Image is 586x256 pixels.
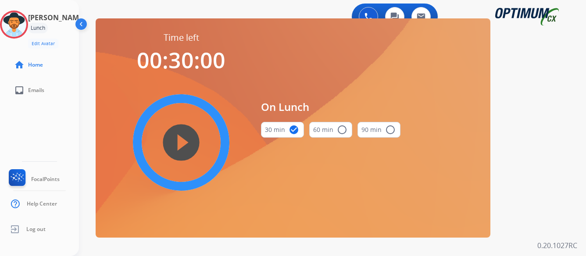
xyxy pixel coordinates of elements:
mat-icon: inbox [14,85,25,96]
span: 00:30:00 [137,45,225,75]
button: 90 min [357,122,400,138]
p: 0.20.1027RC [537,240,577,251]
span: Help Center [27,200,57,207]
button: 30 min [261,122,304,138]
span: On Lunch [261,99,400,115]
mat-icon: check_circle [289,124,299,135]
mat-icon: play_circle_filled [176,137,186,148]
span: FocalPoints [31,176,60,183]
button: 60 min [309,122,352,138]
span: Log out [26,226,46,233]
img: avatar [2,12,26,37]
a: FocalPoints [7,169,60,189]
h3: [PERSON_NAME] [28,12,85,23]
mat-icon: home [14,60,25,70]
span: Time left [164,32,199,44]
div: Lunch [28,23,48,33]
button: Edit Avatar [28,39,58,49]
mat-icon: radio_button_unchecked [337,124,347,135]
span: Emails [28,87,44,94]
span: Home [28,61,43,68]
mat-icon: radio_button_unchecked [385,124,396,135]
